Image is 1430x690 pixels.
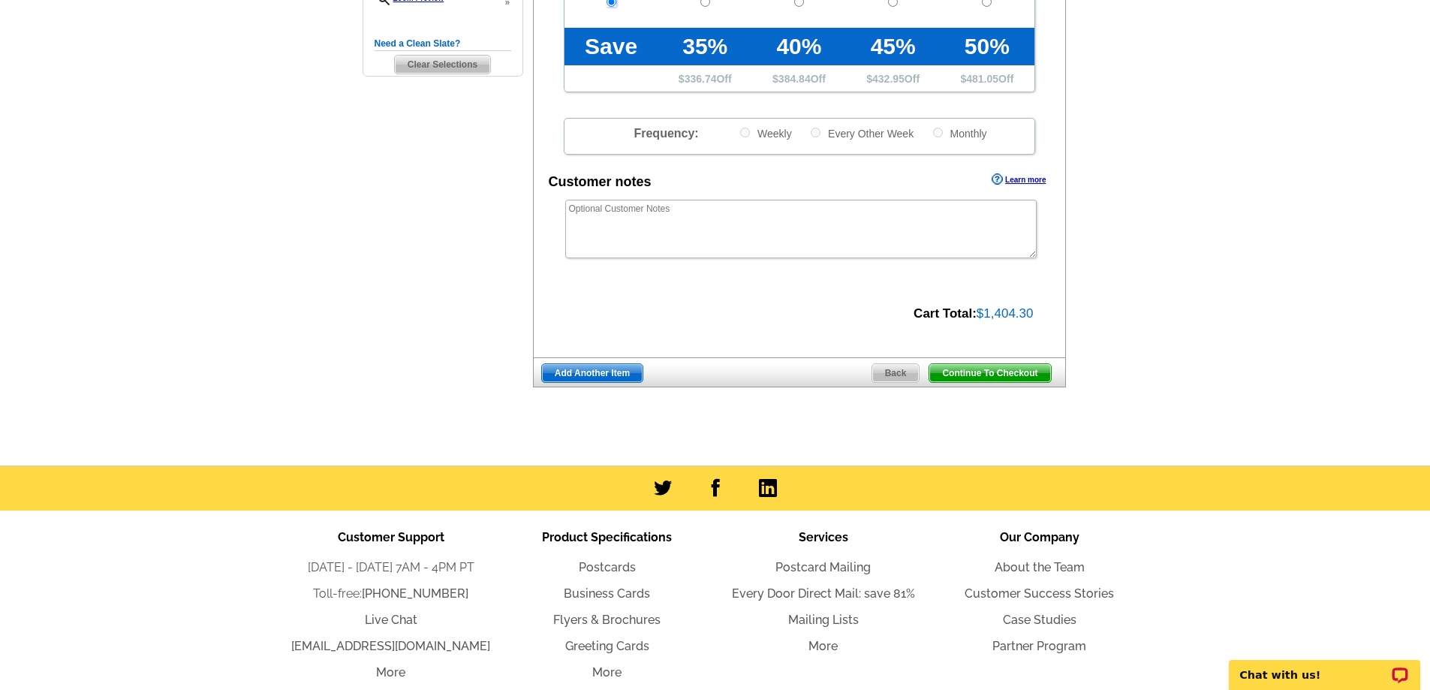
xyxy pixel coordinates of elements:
[1000,530,1079,544] span: Our Company
[658,65,752,92] td: $ Off
[365,613,417,627] a: Live Chat
[914,306,977,321] strong: Cart Total:
[542,364,643,382] span: Add Another Item
[752,65,846,92] td: $ Off
[283,559,499,577] li: [DATE] - [DATE] 7AM - 4PM PT
[732,586,915,601] a: Every Door Direct Mail: save 81%
[809,126,914,140] label: Every Other Week
[579,560,636,574] a: Postcards
[375,37,511,51] h5: Need a Clean Slate?
[1219,643,1430,690] iframe: LiveChat chat widget
[977,306,1034,321] span: $1,404.30
[872,363,920,383] a: Back
[564,586,650,601] a: Business Cards
[542,530,672,544] span: Product Specifications
[872,73,905,85] span: 432.95
[658,28,752,65] td: 35%
[395,56,490,74] span: Clear Selections
[564,28,658,65] td: Save
[778,73,811,85] span: 384.84
[549,172,652,192] div: Customer notes
[634,127,698,140] span: Frequency:
[799,530,848,544] span: Services
[291,639,490,653] a: [EMAIL_ADDRESS][DOMAIN_NAME]
[752,28,846,65] td: 40%
[846,28,940,65] td: 45%
[775,560,871,574] a: Postcard Mailing
[685,73,717,85] span: 336.74
[933,128,943,137] input: Monthly
[995,560,1085,574] a: About the Team
[1003,613,1076,627] a: Case Studies
[872,364,920,382] span: Back
[338,530,444,544] span: Customer Support
[553,613,661,627] a: Flyers & Brochures
[362,586,468,601] a: [PHONE_NUMBER]
[565,639,649,653] a: Greeting Cards
[811,128,820,137] input: Every Other Week
[283,585,499,603] li: Toll-free:
[932,126,987,140] label: Monthly
[740,128,750,137] input: Weekly
[966,73,998,85] span: 481.05
[739,126,792,140] label: Weekly
[965,586,1114,601] a: Customer Success Stories
[808,639,838,653] a: More
[846,65,940,92] td: $ Off
[541,363,643,383] a: Add Another Item
[992,639,1086,653] a: Partner Program
[376,665,405,679] a: More
[940,28,1034,65] td: 50%
[592,665,622,679] a: More
[929,364,1050,382] span: Continue To Checkout
[992,173,1046,185] a: Learn more
[940,65,1034,92] td: $ Off
[788,613,859,627] a: Mailing Lists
